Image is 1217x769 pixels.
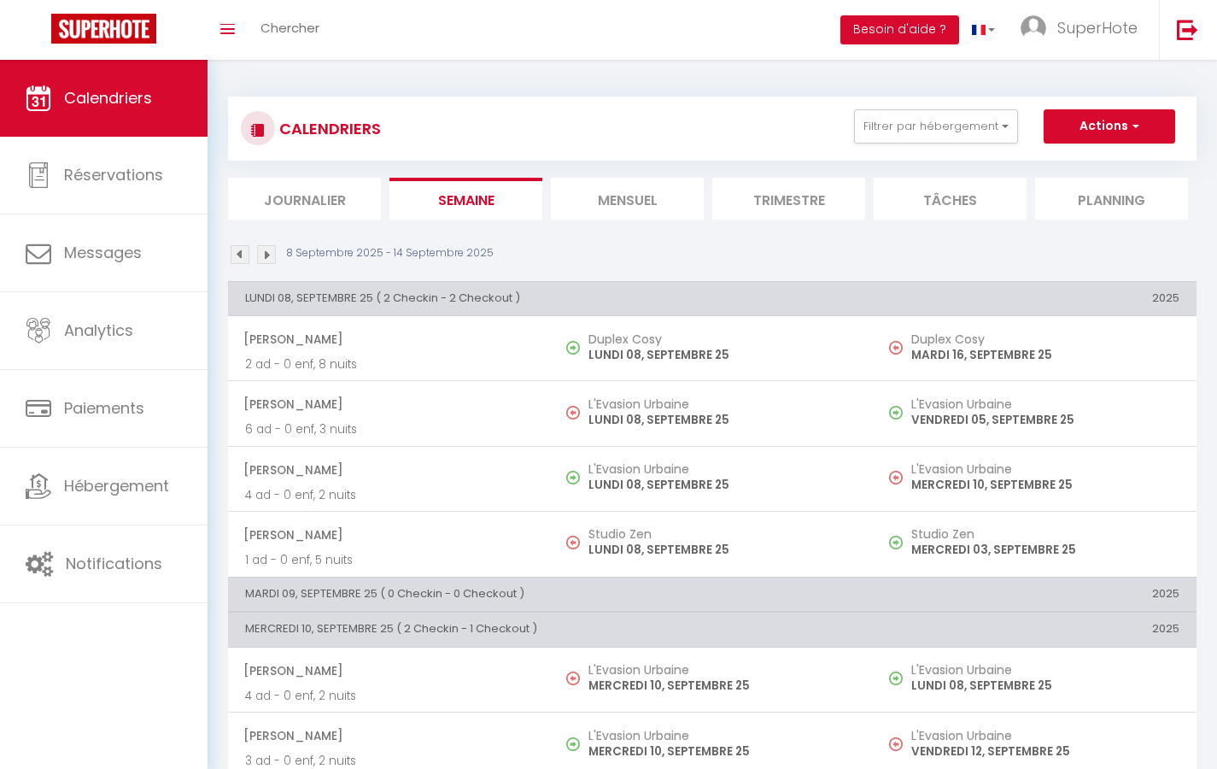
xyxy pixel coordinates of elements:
p: LUNDI 08, SEPTEMBRE 25 [911,677,1179,695]
h5: Duplex Cosy [588,332,857,346]
th: 2025 [874,613,1197,647]
span: Hébergement [64,475,169,496]
p: LUNDI 08, SEPTEMBRE 25 [588,541,857,559]
img: NO IMAGE [889,737,903,751]
p: 1 ad - 0 enf, 5 nuits [245,551,534,569]
img: NO IMAGE [889,536,903,549]
button: Besoin d'aide ? [840,15,959,44]
h5: L'Evasion Urbaine [588,729,857,743]
span: [PERSON_NAME] [243,719,534,752]
span: Calendriers [64,87,152,109]
h5: Studio Zen [588,527,857,541]
p: 4 ad - 0 enf, 2 nuits [245,486,534,504]
img: logout [1177,19,1198,40]
button: Filtrer par hébergement [854,109,1018,144]
img: NO IMAGE [566,536,580,549]
li: Semaine [389,178,542,220]
th: 2025 [874,577,1197,611]
p: MERCREDI 10, SEPTEMBRE 25 [588,677,857,695]
li: Journalier [228,178,381,220]
span: Réservations [64,164,163,185]
p: MERCREDI 10, SEPTEMBRE 25 [911,476,1179,494]
h5: L'Evasion Urbaine [588,663,857,677]
p: MERCREDI 03, SEPTEMBRE 25 [911,541,1179,559]
p: VENDREDI 05, SEPTEMBRE 25 [911,411,1179,429]
h5: Studio Zen [911,527,1179,541]
span: Messages [64,242,142,263]
h3: CALENDRIERS [275,109,381,148]
p: 8 Septembre 2025 - 14 Septembre 2025 [286,245,494,261]
span: [PERSON_NAME] [243,388,534,420]
h5: L'Evasion Urbaine [588,397,857,411]
p: VENDREDI 12, SEPTEMBRE 25 [911,743,1179,760]
span: Analytics [64,320,133,341]
span: Chercher [260,19,319,37]
span: Notifications [66,553,162,574]
img: ... [1021,15,1046,41]
img: NO IMAGE [889,471,903,484]
p: 2 ad - 0 enf, 8 nuits [245,355,534,373]
span: [PERSON_NAME] [243,454,534,486]
p: MARDI 16, SEPTEMBRE 25 [911,346,1179,364]
li: Planning [1035,178,1188,220]
p: MERCREDI 10, SEPTEMBRE 25 [588,743,857,760]
img: Super Booking [51,14,156,44]
h5: L'Evasion Urbaine [911,462,1179,476]
p: 4 ad - 0 enf, 2 nuits [245,687,534,705]
span: SuperHote [1057,17,1138,38]
span: [PERSON_NAME] [243,519,534,551]
p: LUNDI 08, SEPTEMBRE 25 [588,411,857,429]
th: 2025 [874,281,1197,315]
h5: L'Evasion Urbaine [911,729,1179,743]
span: [PERSON_NAME] [243,323,534,355]
th: LUNDI 08, SEPTEMBRE 25 ( 2 Checkin - 2 Checkout ) [228,281,874,315]
p: 6 ad - 0 enf, 3 nuits [245,420,534,438]
h5: L'Evasion Urbaine [588,462,857,476]
p: LUNDI 08, SEPTEMBRE 25 [588,346,857,364]
span: [PERSON_NAME] [243,655,534,687]
img: NO IMAGE [889,406,903,420]
li: Trimestre [712,178,865,220]
h5: L'Evasion Urbaine [911,663,1179,677]
img: NO IMAGE [889,672,903,685]
span: Paiements [64,397,144,419]
img: NO IMAGE [566,672,580,685]
h5: Duplex Cosy [911,332,1179,346]
button: Ouvrir le widget de chat LiveChat [14,7,65,58]
h5: L'Evasion Urbaine [911,397,1179,411]
p: LUNDI 08, SEPTEMBRE 25 [588,476,857,494]
th: MARDI 09, SEPTEMBRE 25 ( 0 Checkin - 0 Checkout ) [228,577,874,611]
li: Tâches [874,178,1027,220]
img: NO IMAGE [566,406,580,420]
th: MERCREDI 10, SEPTEMBRE 25 ( 2 Checkin - 1 Checkout ) [228,613,874,647]
img: NO IMAGE [889,341,903,355]
button: Actions [1044,109,1175,144]
li: Mensuel [551,178,704,220]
